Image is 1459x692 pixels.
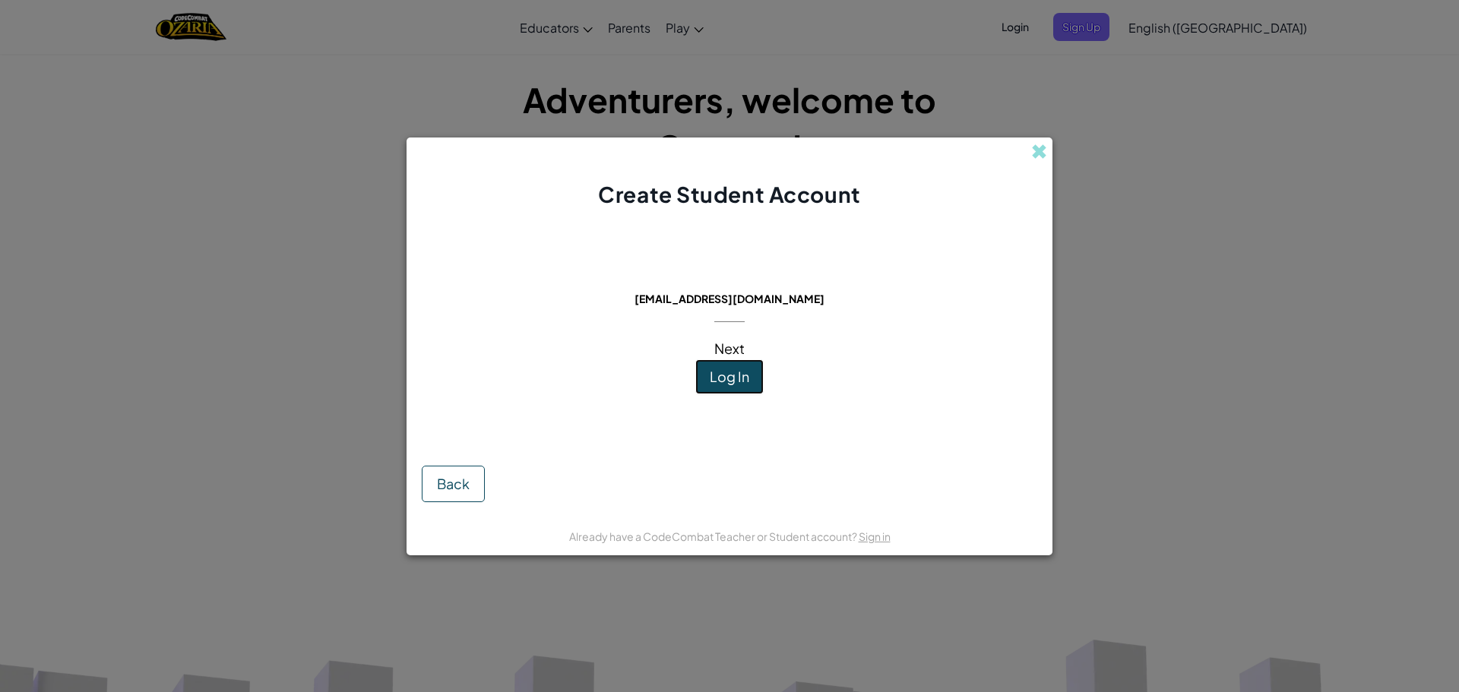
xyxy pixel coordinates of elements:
[422,466,485,502] button: Back
[622,270,837,288] span: This email is already in use:
[437,475,470,492] span: Back
[714,340,745,357] span: Next
[695,359,764,394] button: Log In
[859,529,891,543] a: Sign in
[569,529,859,543] span: Already have a CodeCombat Teacher or Student account?
[710,368,749,385] span: Log In
[635,292,824,305] span: [EMAIL_ADDRESS][DOMAIN_NAME]
[598,181,860,207] span: Create Student Account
